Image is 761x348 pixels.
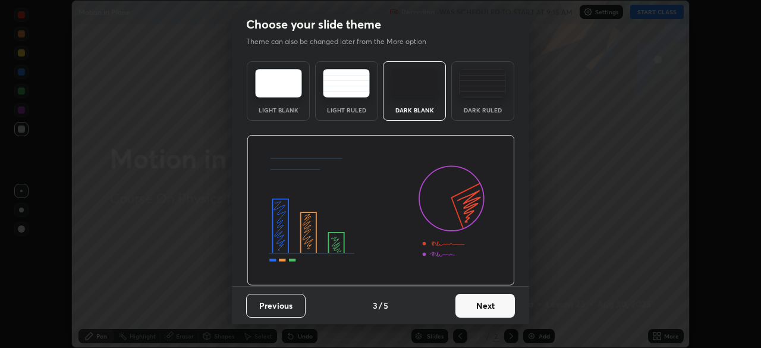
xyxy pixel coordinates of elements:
h4: 3 [373,299,378,312]
h2: Choose your slide theme [246,17,381,32]
img: darkRuledTheme.de295e13.svg [459,69,506,98]
div: Light Ruled [323,107,370,113]
h4: / [379,299,382,312]
div: Dark Blank [391,107,438,113]
h4: 5 [383,299,388,312]
img: lightTheme.e5ed3b09.svg [255,69,302,98]
img: darkThemeBanner.d06ce4a2.svg [247,135,515,286]
button: Next [455,294,515,318]
div: Dark Ruled [459,107,507,113]
div: Light Blank [254,107,302,113]
button: Previous [246,294,306,318]
img: lightRuledTheme.5fabf969.svg [323,69,370,98]
p: Theme can also be changed later from the More option [246,36,439,47]
img: darkTheme.f0cc69e5.svg [391,69,438,98]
